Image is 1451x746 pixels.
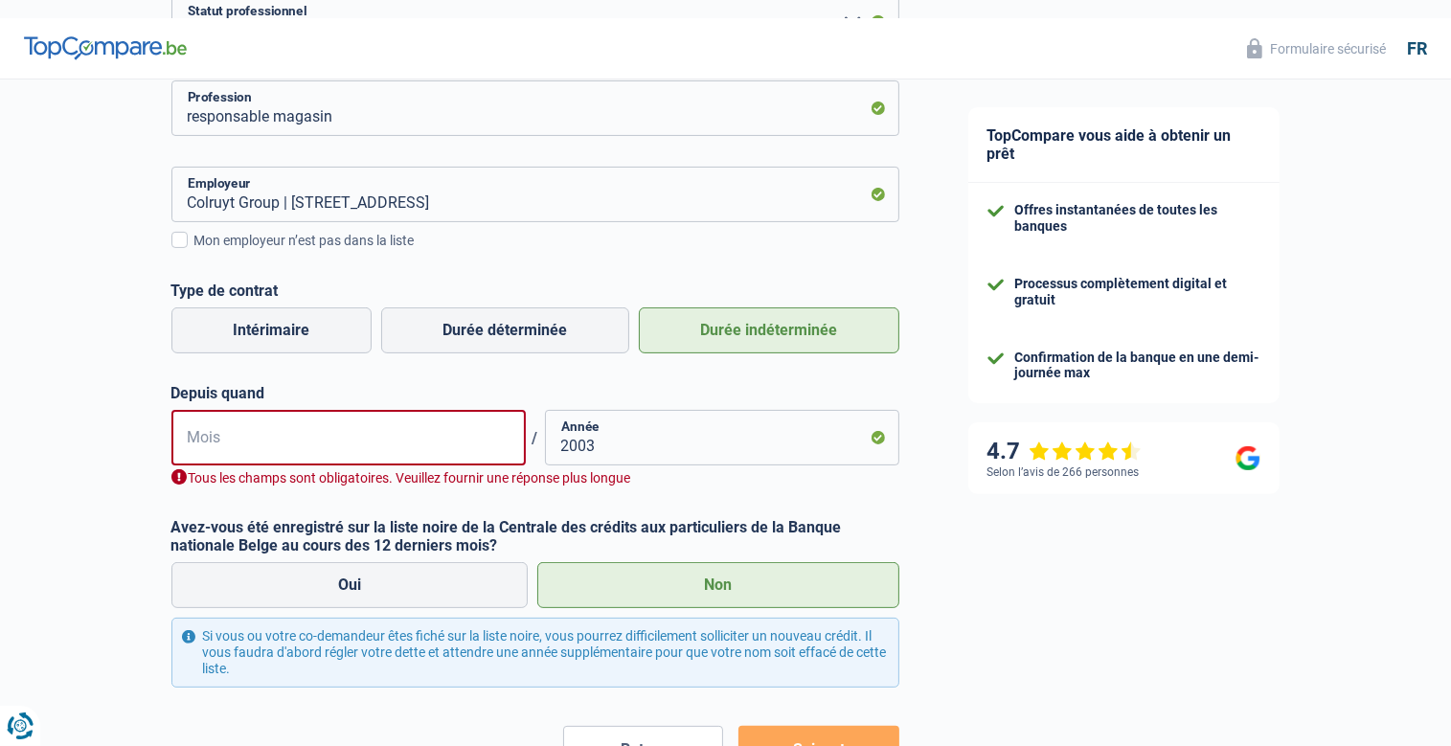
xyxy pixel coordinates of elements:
label: Avez-vous été enregistré sur la liste noire de la Centrale des crédits aux particuliers de la Ban... [171,518,899,554]
label: Non [537,562,899,608]
div: Mon employeur n’est pas dans la liste [194,231,899,251]
div: Offres instantanées de toutes les banques [1015,202,1260,235]
input: MM [171,410,526,465]
div: Processus complètement digital et gratuit [1015,276,1260,308]
button: Formulaire sécurisé [1236,33,1397,64]
label: Intérimaire [171,307,372,353]
div: fr [1407,38,1427,59]
input: Cherchez votre employeur [171,167,899,222]
span: / [526,429,545,447]
label: Depuis quand [171,384,899,402]
div: Selon l’avis de 266 personnes [987,465,1140,479]
div: Si vous ou votre co-demandeur êtes fiché sur la liste noire, vous pourrez difficilement sollicite... [171,618,899,687]
label: Type de contrat [171,282,899,300]
div: TopCompare vous aide à obtenir un prêt [968,107,1280,183]
div: Tous les champs sont obligatoires. Veuillez fournir une réponse plus longue [171,469,899,487]
label: Durée indéterminée [639,307,899,353]
input: AAAA [545,410,899,465]
div: Confirmation de la banque en une demi-journée max [1015,350,1260,382]
img: TopCompare Logo [24,36,187,59]
div: 4.7 [987,438,1142,465]
label: Durée déterminée [381,307,629,353]
img: Advertisement [5,418,6,419]
label: Oui [171,562,529,608]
